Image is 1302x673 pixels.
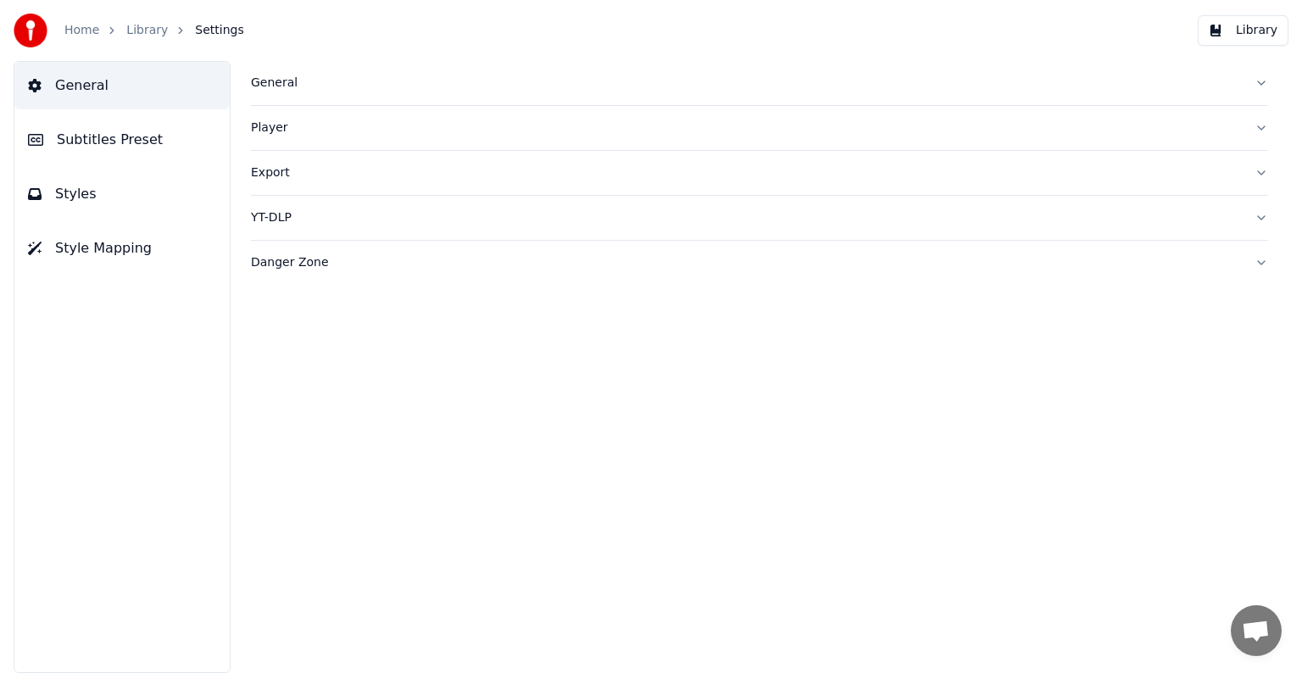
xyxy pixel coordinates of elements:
[14,170,230,218] button: Styles
[251,120,1241,136] div: Player
[251,151,1268,195] button: Export
[14,62,230,109] button: General
[126,22,168,39] a: Library
[251,196,1268,240] button: YT-DLP
[1198,15,1288,46] button: Library
[251,254,1241,271] div: Danger Zone
[251,75,1241,92] div: General
[251,209,1241,226] div: YT-DLP
[251,61,1268,105] button: General
[57,130,163,150] span: Subtitles Preset
[64,22,244,39] nav: breadcrumb
[55,184,97,204] span: Styles
[1231,605,1282,656] div: Open chat
[14,116,230,164] button: Subtitles Preset
[251,241,1268,285] button: Danger Zone
[14,225,230,272] button: Style Mapping
[195,22,243,39] span: Settings
[55,238,152,259] span: Style Mapping
[251,164,1241,181] div: Export
[64,22,99,39] a: Home
[14,14,47,47] img: youka
[251,106,1268,150] button: Player
[55,75,108,96] span: General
